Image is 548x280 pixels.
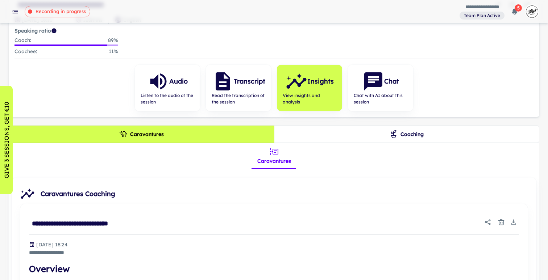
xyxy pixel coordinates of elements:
span: Recording in progress [32,8,90,15]
svg: Coach/coachee ideal ratio of speaking is roughly 20:80. Mentor/mentee ideal ratio of speaking is ... [51,28,57,34]
p: Generated at [36,241,68,249]
span: Chat with AI about this session [354,92,407,105]
button: TranscriptRead the transcription of the session [206,65,271,111]
p: Coachee : [14,47,37,56]
button: Share report [481,216,494,229]
p: GIVE 3 SESSIONS, GET €10 [2,102,11,178]
button: InsightsView insights and analysis [277,65,342,111]
button: Caravantures [9,126,274,143]
p: Coach : [14,36,31,44]
span: Listen to the audio of the session [141,92,194,105]
button: 5 [507,4,522,19]
button: AudioListen to the audio of the session [135,65,200,111]
span: View and manage your current plan and billing details. [460,12,505,19]
h4: Overview [29,262,519,275]
button: ChatChat with AI about this session [348,65,413,111]
h6: Audio [169,76,188,86]
span: 5 [515,4,522,12]
strong: Speaking ratio [14,27,51,34]
button: Download [508,217,519,228]
span: Read the transcription of the session [212,92,265,105]
h6: Insights [307,76,334,86]
button: Caravantures [252,143,297,169]
div: Wundabot is actively recording your meeting. It will process the audio after the meeting ends. [25,6,90,17]
p: 11 % [109,47,118,56]
span: View insights and analysis [283,92,336,105]
button: Coaching [274,126,540,143]
span: Caravantures Coaching [41,189,531,199]
img: photoURL [525,4,539,19]
a: View and manage your current plan and billing details. [460,11,505,20]
p: 89 % [108,36,118,44]
span: Team Plan Active [461,12,503,19]
div: theme selection [9,126,539,143]
div: insights tabs [252,143,297,169]
button: Delete [496,217,507,228]
h6: Transcript [234,76,265,86]
h6: Chat [384,76,399,86]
